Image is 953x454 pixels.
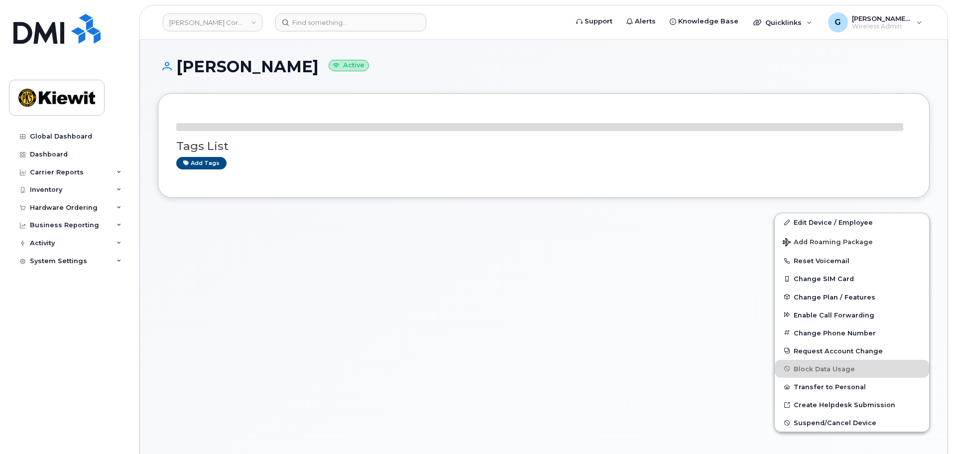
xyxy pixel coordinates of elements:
[775,252,929,270] button: Reset Voicemail
[775,396,929,414] a: Create Helpdesk Submission
[775,378,929,396] button: Transfer to Personal
[775,213,929,231] a: Edit Device / Employee
[176,140,911,152] h3: Tags List
[775,288,929,306] button: Change Plan / Features
[775,306,929,324] button: Enable Call Forwarding
[329,60,369,71] small: Active
[794,293,875,301] span: Change Plan / Features
[775,360,929,378] button: Block Data Usage
[794,311,874,318] span: Enable Call Forwarding
[775,414,929,432] button: Suspend/Cancel Device
[775,231,929,252] button: Add Roaming Package
[775,270,929,288] button: Change SIM Card
[775,342,929,360] button: Request Account Change
[794,419,876,427] span: Suspend/Cancel Device
[158,58,930,75] h1: [PERSON_NAME]
[176,157,227,169] a: Add tags
[783,238,873,248] span: Add Roaming Package
[775,324,929,342] button: Change Phone Number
